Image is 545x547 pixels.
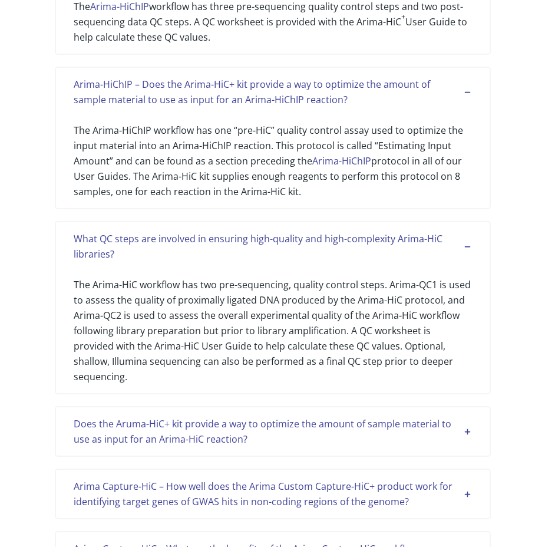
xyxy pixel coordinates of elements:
div: The Arima-HiC workflow has two pre-sequencing, quality control steps. Arima-QC1 is used to assess... [74,262,472,384]
a: Arima-HiChIP [312,154,371,167]
div: Arima-HiChIP – Does the Arima-HiC+ kit provide a way to optimize the amount of sample material to... [74,77,472,107]
div: What QC steps are involved in ensuring high-quality and high-complexity Arima-HiC libraries? [74,231,472,262]
sup: + [401,12,405,22]
div: The Arima-HiChIP workflow has one “pre-HiC” quality control assay used to optimize the input mate... [74,107,472,199]
div: Does the Aruma-HiC+ kit provide a way to optimize the amount of sample material to use as input f... [74,416,472,447]
div: Arima Capture-HiC – How well does the Arima Custom Capture-HiC+ product work for identifying targ... [74,479,472,509]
